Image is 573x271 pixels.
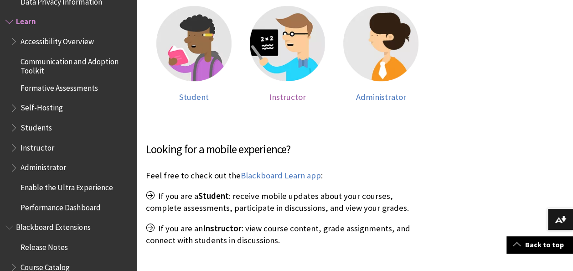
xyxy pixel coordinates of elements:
[146,170,429,182] p: Feel free to check out the :
[21,54,130,75] span: Communication and Adoption Toolkit
[506,236,573,253] a: Back to top
[146,223,429,246] p: If you are an : view course content, grade assignments, and connect with students in discussions.
[156,6,232,102] a: Student help Student
[343,6,418,81] img: Administrator help
[21,100,63,112] span: Self-Hosting
[21,239,68,251] span: Release Notes
[356,92,406,102] span: Administrator
[269,92,305,102] span: Instructor
[21,34,93,46] span: Accessibility Overview
[16,219,90,232] span: Blackboard Extensions
[21,120,52,132] span: Students
[21,160,66,172] span: Administrator
[21,140,54,152] span: Instructor
[250,6,325,102] a: Instructor help Instructor
[146,141,429,158] h3: Looking for a mobile experience?
[250,6,325,81] img: Instructor help
[198,191,229,201] span: Student
[241,170,321,181] a: Blackboard Learn app
[5,14,131,215] nav: Book outline for Blackboard Learn Help
[21,80,98,92] span: Formative Assessments
[146,190,429,214] p: If you are a : receive mobile updates about your courses, complete assessments, participate in di...
[16,14,36,26] span: Learn
[156,6,232,81] img: Student help
[179,92,209,102] span: Student
[21,179,113,192] span: Enable the Ultra Experience
[343,6,418,102] a: Administrator help Administrator
[21,199,100,212] span: Performance Dashboard
[203,223,242,234] span: Instructor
